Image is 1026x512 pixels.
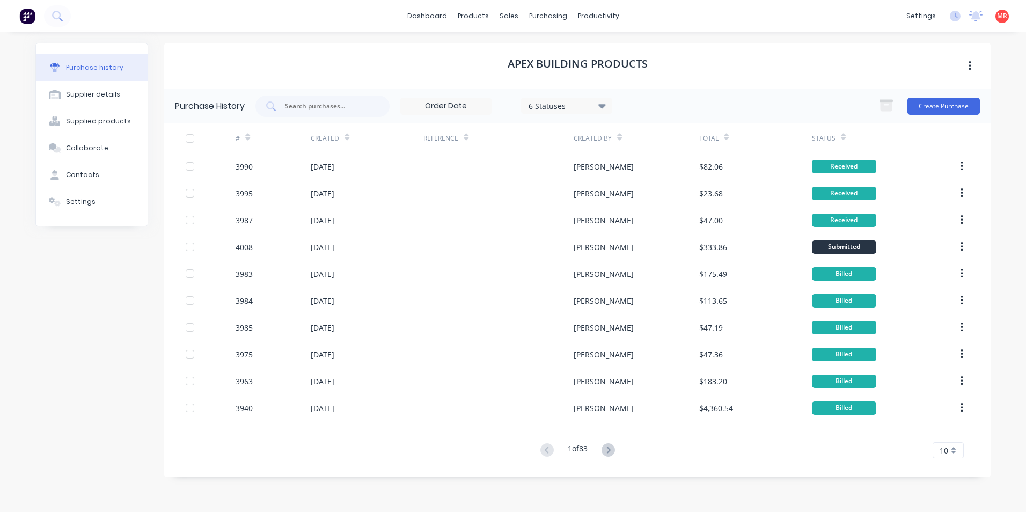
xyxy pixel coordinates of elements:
[901,8,941,24] div: settings
[66,116,131,126] div: Supplied products
[311,134,339,143] div: Created
[524,8,573,24] div: purchasing
[699,403,733,414] div: $4,360.54
[423,134,458,143] div: Reference
[66,170,99,180] div: Contacts
[236,242,253,253] div: 4008
[812,348,876,361] div: Billed
[529,100,605,111] div: 6 Statuses
[36,108,148,135] button: Supplied products
[311,322,334,333] div: [DATE]
[236,268,253,280] div: 3983
[66,143,108,153] div: Collaborate
[311,188,334,199] div: [DATE]
[175,100,245,113] div: Purchase History
[311,376,334,387] div: [DATE]
[574,403,634,414] div: [PERSON_NAME]
[401,98,491,114] input: Order Date
[573,8,625,24] div: productivity
[812,294,876,308] div: Billed
[574,349,634,360] div: [PERSON_NAME]
[574,268,634,280] div: [PERSON_NAME]
[699,376,727,387] div: $183.20
[699,295,727,306] div: $113.65
[574,242,634,253] div: [PERSON_NAME]
[699,349,723,360] div: $47.36
[284,101,373,112] input: Search purchases...
[236,349,253,360] div: 3975
[812,160,876,173] div: Received
[236,376,253,387] div: 3963
[66,90,120,99] div: Supplier details
[236,134,240,143] div: #
[574,134,612,143] div: Created By
[66,197,96,207] div: Settings
[36,162,148,188] button: Contacts
[311,295,334,306] div: [DATE]
[36,54,148,81] button: Purchase history
[311,215,334,226] div: [DATE]
[699,188,723,199] div: $23.68
[812,214,876,227] div: Received
[236,403,253,414] div: 3940
[699,268,727,280] div: $175.49
[574,322,634,333] div: [PERSON_NAME]
[699,215,723,226] div: $47.00
[508,57,648,70] h1: Apex Building Products
[699,322,723,333] div: $47.19
[812,321,876,334] div: Billed
[494,8,524,24] div: sales
[36,81,148,108] button: Supplier details
[574,295,634,306] div: [PERSON_NAME]
[311,349,334,360] div: [DATE]
[812,401,876,415] div: Billed
[812,187,876,200] div: Received
[574,188,634,199] div: [PERSON_NAME]
[699,242,727,253] div: $333.86
[311,403,334,414] div: [DATE]
[236,161,253,172] div: 3990
[574,376,634,387] div: [PERSON_NAME]
[699,134,719,143] div: Total
[236,188,253,199] div: 3995
[311,161,334,172] div: [DATE]
[907,98,980,115] button: Create Purchase
[568,443,588,458] div: 1 of 83
[66,63,123,72] div: Purchase history
[812,375,876,388] div: Billed
[236,322,253,333] div: 3985
[997,11,1007,21] span: MR
[36,188,148,215] button: Settings
[940,445,948,456] span: 10
[812,134,836,143] div: Status
[699,161,723,172] div: $82.06
[236,295,253,306] div: 3984
[36,135,148,162] button: Collaborate
[574,215,634,226] div: [PERSON_NAME]
[812,240,876,254] div: Submitted
[574,161,634,172] div: [PERSON_NAME]
[19,8,35,24] img: Factory
[812,267,876,281] div: Billed
[311,268,334,280] div: [DATE]
[402,8,452,24] a: dashboard
[452,8,494,24] div: products
[311,242,334,253] div: [DATE]
[236,215,253,226] div: 3987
